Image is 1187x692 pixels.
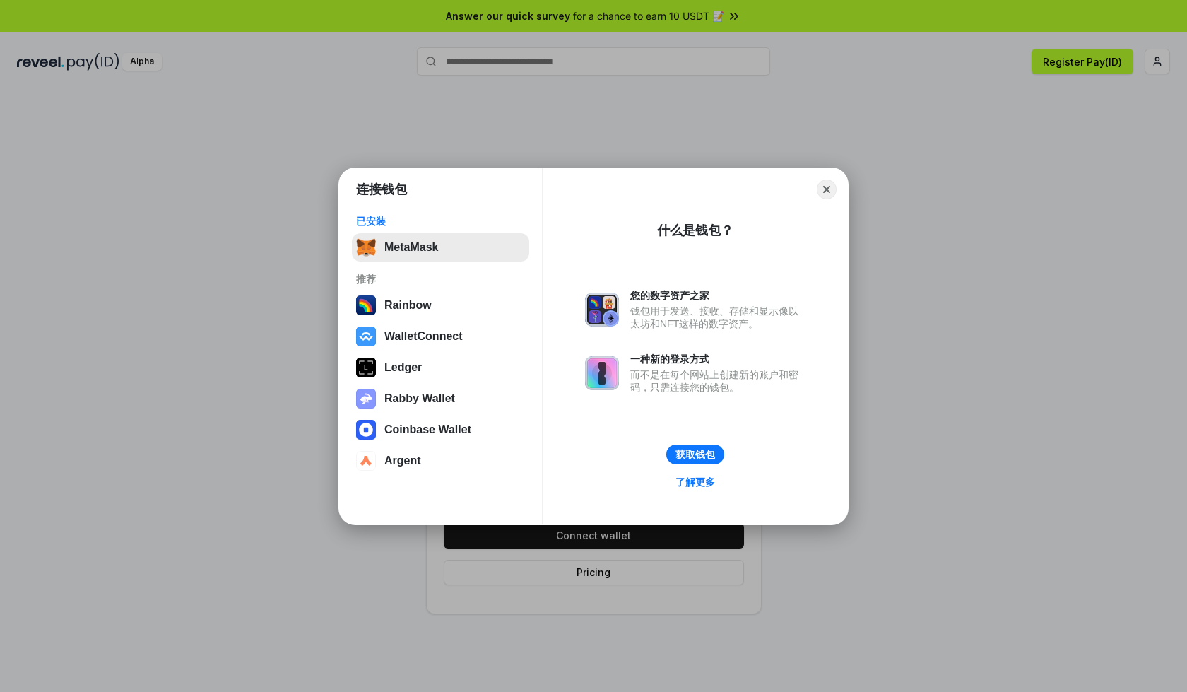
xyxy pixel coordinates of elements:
[585,293,619,327] img: svg+xml,%3Csvg%20xmlns%3D%22http%3A%2F%2Fwww.w3.org%2F2000%2Fsvg%22%20fill%3D%22none%22%20viewBox...
[356,215,525,228] div: 已安装
[356,273,525,286] div: 推荐
[384,455,421,467] div: Argent
[384,392,455,405] div: Rabby Wallet
[356,327,376,346] img: svg+xml,%3Csvg%20width%3D%2228%22%20height%3D%2228%22%20viewBox%3D%220%200%2028%2028%22%20fill%3D...
[356,237,376,257] img: svg+xml,%3Csvg%20fill%3D%22none%22%20height%3D%2233%22%20viewBox%3D%220%200%2035%2033%22%20width%...
[352,233,529,262] button: MetaMask
[384,361,422,374] div: Ledger
[352,385,529,413] button: Rabby Wallet
[384,241,438,254] div: MetaMask
[666,445,724,464] button: 获取钱包
[630,368,805,394] div: 而不是在每个网站上创建新的账户和密码，只需连接您的钱包。
[667,473,724,491] a: 了解更多
[675,476,715,488] div: 了解更多
[352,322,529,351] button: WalletConnect
[630,289,805,302] div: 您的数字资产之家
[585,356,619,390] img: svg+xml,%3Csvg%20xmlns%3D%22http%3A%2F%2Fwww.w3.org%2F2000%2Fsvg%22%20fill%3D%22none%22%20viewBox...
[630,353,805,365] div: 一种新的登录方式
[356,420,376,440] img: svg+xml,%3Csvg%20width%3D%2228%22%20height%3D%2228%22%20viewBox%3D%220%200%2028%2028%22%20fill%3D...
[356,181,407,198] h1: 连接钱包
[384,299,432,312] div: Rainbow
[356,295,376,315] img: svg+xml,%3Csvg%20width%3D%22120%22%20height%3D%22120%22%20viewBox%3D%220%200%20120%20120%22%20fil...
[356,389,376,409] img: svg+xml,%3Csvg%20xmlns%3D%22http%3A%2F%2Fwww.w3.org%2F2000%2Fsvg%22%20fill%3D%22none%22%20viewBox...
[384,423,471,436] div: Coinbase Wallet
[352,416,529,444] button: Coinbase Wallet
[352,291,529,319] button: Rainbow
[630,305,805,330] div: 钱包用于发送、接收、存储和显示像以太坊和NFT这样的数字资产。
[384,330,463,343] div: WalletConnect
[675,448,715,461] div: 获取钱包
[352,353,529,382] button: Ledger
[352,447,529,475] button: Argent
[817,180,837,199] button: Close
[657,222,733,239] div: 什么是钱包？
[356,451,376,471] img: svg+xml,%3Csvg%20width%3D%2228%22%20height%3D%2228%22%20viewBox%3D%220%200%2028%2028%22%20fill%3D...
[356,358,376,377] img: svg+xml,%3Csvg%20xmlns%3D%22http%3A%2F%2Fwww.w3.org%2F2000%2Fsvg%22%20width%3D%2228%22%20height%3...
